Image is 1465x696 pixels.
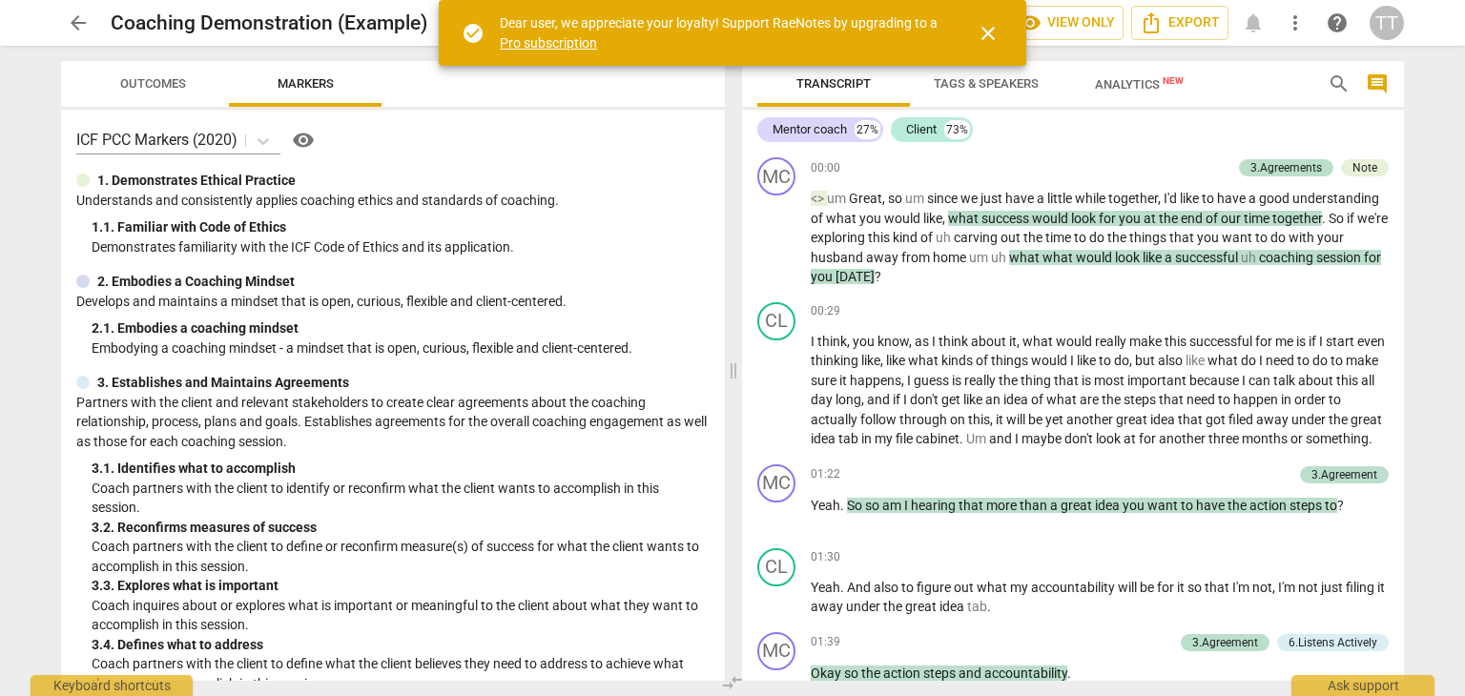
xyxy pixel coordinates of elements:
[757,464,795,502] div: Change speaker
[1075,191,1108,206] span: while
[1336,373,1361,388] span: this
[1357,334,1385,349] span: even
[944,120,970,139] div: 73%
[1370,6,1404,40] button: TT
[1266,353,1297,368] span: need
[903,392,910,407] span: I
[1248,191,1259,206] span: a
[1127,373,1189,388] span: important
[1143,250,1165,265] span: like
[97,171,296,191] p: 1. Demonstrates Ethical Practice
[1096,431,1124,446] span: look
[1094,373,1127,388] span: most
[1021,431,1064,446] span: maybe
[1347,211,1357,226] span: if
[1032,211,1071,226] span: would
[1221,211,1244,226] span: our
[1361,373,1374,388] span: all
[999,373,1021,388] span: the
[1197,230,1222,245] span: you
[923,211,942,226] span: like
[1296,334,1309,349] span: is
[1273,373,1298,388] span: talk
[888,191,905,206] span: so
[1346,353,1378,368] span: make
[1256,412,1291,427] span: away
[914,373,952,388] span: guess
[893,230,920,245] span: kind
[817,334,847,349] span: think
[1311,466,1377,483] div: 3.Agreement
[1250,159,1322,176] div: 3.Agreements
[1369,431,1372,446] span: .
[1178,412,1206,427] span: that
[811,392,836,407] span: day
[855,120,880,139] div: 27%
[1248,373,1273,388] span: can
[968,412,990,427] span: this
[1291,412,1329,427] span: under
[811,211,826,226] span: of
[1291,675,1434,696] div: Ask support
[875,431,896,446] span: my
[1326,11,1349,34] span: help
[965,10,1011,56] button: Close
[1005,191,1037,206] span: have
[1010,6,1124,40] button: View only
[1218,392,1233,407] span: to
[840,498,847,513] span: .
[1054,373,1082,388] span: that
[1241,250,1259,265] span: Filler word
[1124,431,1139,446] span: at
[1095,498,1123,513] span: idea
[880,353,886,368] span: ,
[860,412,899,427] span: follow
[1135,353,1158,368] span: but
[1255,334,1275,349] span: for
[1222,230,1255,245] span: want
[1082,373,1094,388] span: is
[1046,392,1080,407] span: what
[901,250,933,265] span: from
[1289,230,1317,245] span: with
[1189,373,1242,388] span: because
[67,11,90,34] span: arrow_back
[462,22,485,45] span: check_circle
[861,431,875,446] span: in
[1352,159,1377,176] div: Note
[811,466,840,482] span: 01:22
[1102,392,1124,407] span: the
[853,334,877,349] span: you
[1020,498,1050,513] span: than
[896,431,916,446] span: file
[1017,334,1022,349] span: ,
[915,334,932,349] span: as
[991,353,1031,368] span: things
[980,191,1005,206] span: just
[1290,498,1325,513] span: steps
[909,334,915,349] span: ,
[907,373,914,388] span: I
[76,292,710,312] p: Develops and maintains a mindset that is open, curious, flexible and client-centered.
[1163,75,1184,86] span: New
[1217,191,1248,206] span: have
[954,230,1001,245] span: carving
[811,269,836,284] span: you
[811,303,840,319] span: 00:29
[1070,353,1077,368] span: I
[1292,191,1379,206] span: understanding
[882,191,888,206] span: ,
[850,373,901,388] span: happens
[985,392,1003,407] span: an
[280,125,319,155] a: Help
[1228,498,1249,513] span: the
[1181,211,1206,226] span: end
[934,76,1039,91] span: Tags & Speakers
[1147,498,1181,513] span: want
[941,353,976,368] span: kinds
[97,272,295,292] p: 2. Embodies a Coaching Mindset
[838,431,861,446] span: tab
[292,129,315,152] span: visibility
[1244,211,1272,226] span: time
[1312,353,1331,368] span: do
